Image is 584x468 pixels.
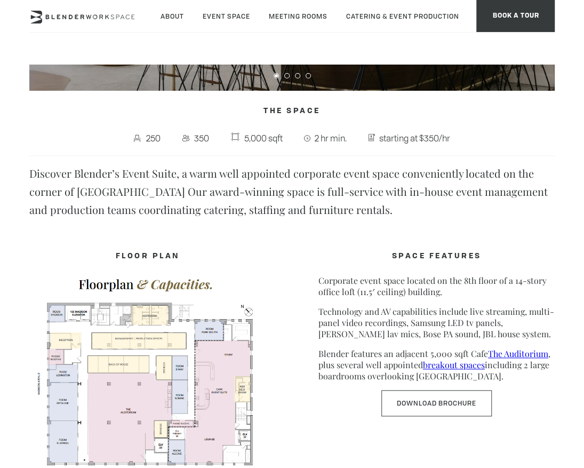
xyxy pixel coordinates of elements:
a: Download Brochure [381,390,492,416]
h4: SPACE FEATURES [318,246,555,266]
a: breakout spaces [423,359,485,370]
span: 250 [144,130,164,147]
p: Technology and AV capabilities include live streaming, multi-panel video recordings, Samsung LED ... [318,306,555,339]
p: Corporate event space located on the 8th floor of a 14-story office loft (11.5′ ceiling) building. [318,275,555,297]
span: starting at $350/hr [377,130,453,147]
p: Discover Blender’s Event Suite, a warm well appointed corporate event space conveniently located ... [29,164,555,219]
a: The Auditorium [488,348,548,359]
span: 2 hr min. [312,130,349,147]
p: Blender features an adjacent 5,000 sqft Cafe , plus several well appointed including 2 large boar... [318,348,555,382]
h4: The Space [29,101,555,121]
span: 350 [191,130,212,147]
span: 5,000 sqft [242,130,285,147]
h4: FLOOR PLAN [29,246,266,266]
